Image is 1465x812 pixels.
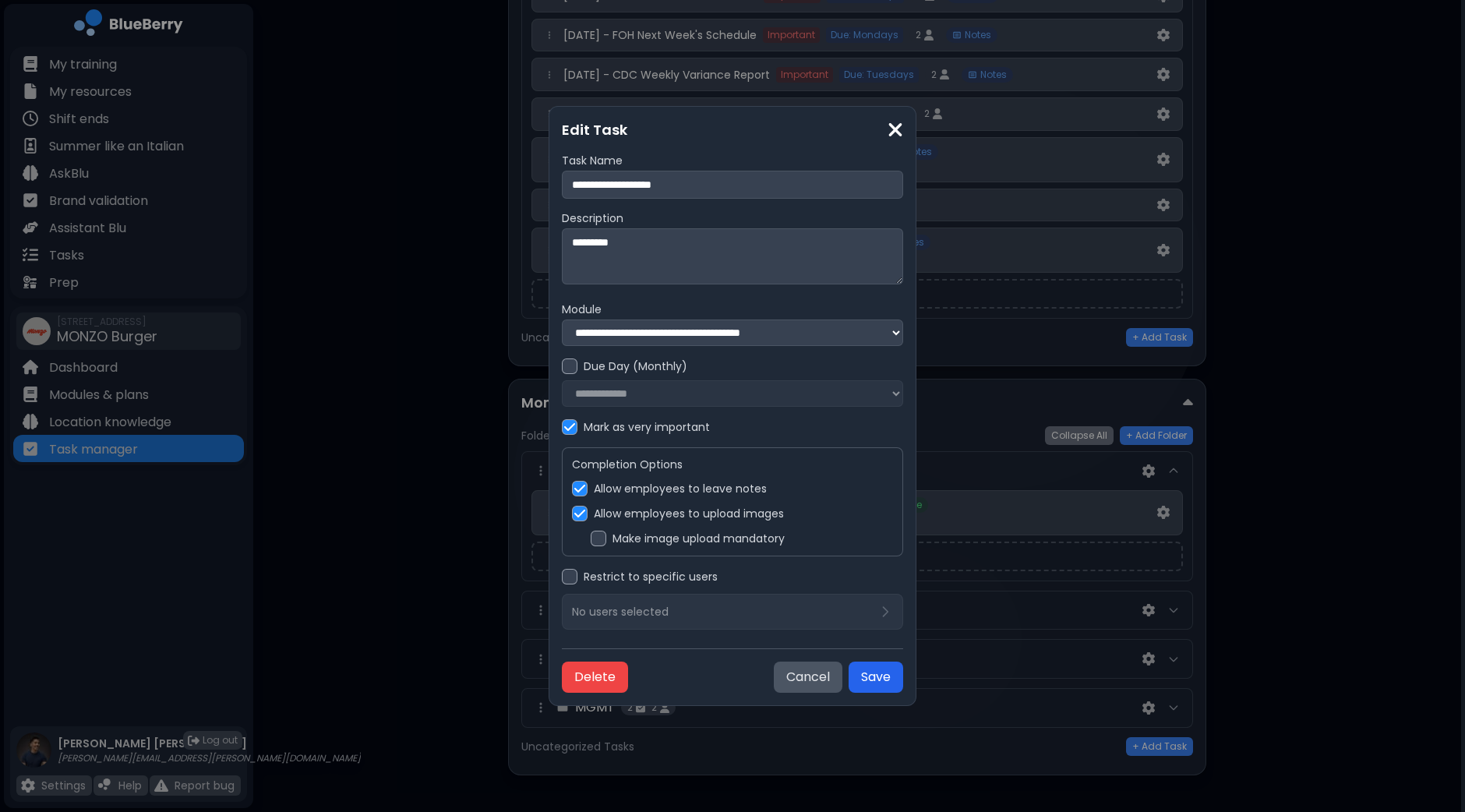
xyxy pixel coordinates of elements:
label: Restrict to specific users [584,570,718,584]
button: Save [849,662,903,693]
label: Module [562,302,903,316]
label: Due Day (Monthly) [584,359,687,373]
button: Delete [562,662,628,693]
label: Make image upload mandatory [612,531,785,545]
label: Task Name [562,154,903,168]
img: check [574,482,585,495]
label: Mark as very important [584,420,710,434]
label: Allow employees to upload images [594,507,784,521]
img: check [564,421,575,433]
h3: Edit Task [562,119,903,141]
img: check [574,507,585,520]
label: Allow employees to leave notes [594,482,767,496]
label: Description [562,211,903,225]
button: Cancel [774,662,842,693]
h4: Completion Options [572,457,893,471]
img: close icon [888,119,903,140]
